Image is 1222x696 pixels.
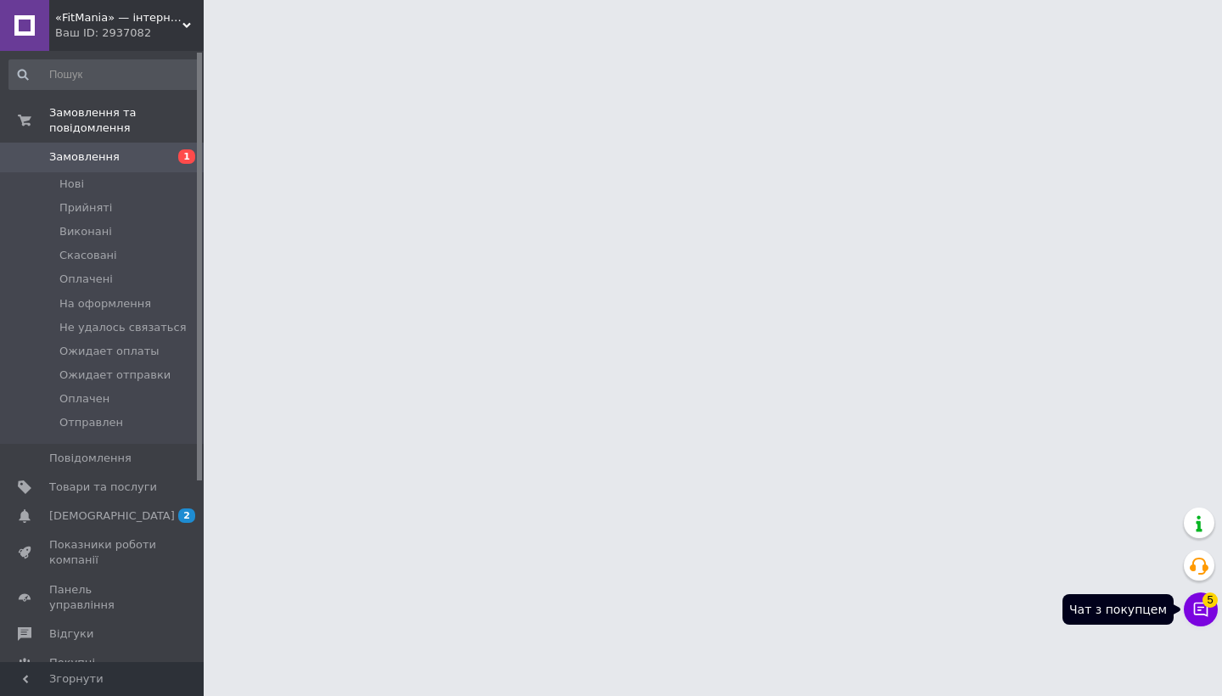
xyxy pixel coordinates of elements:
[59,248,117,263] span: Скасовані
[49,105,204,136] span: Замовлення та повідомлення
[49,508,175,524] span: [DEMOGRAPHIC_DATA]
[49,451,132,466] span: Повідомлення
[8,59,200,90] input: Пошук
[59,224,112,239] span: Виконані
[49,655,95,671] span: Покупці
[49,537,157,568] span: Показники роботи компанії
[49,149,120,165] span: Замовлення
[178,508,195,523] span: 2
[55,10,182,25] span: «FitMania» — інтернет-магазин спортивного харчування
[178,149,195,164] span: 1
[59,272,113,287] span: Оплачені
[59,200,112,216] span: Прийняті
[59,368,171,383] span: Ожидает отправки
[49,480,157,495] span: Товари та послуги
[59,391,109,407] span: Оплачен
[55,25,204,41] div: Ваш ID: 2937082
[49,626,93,642] span: Відгуки
[59,320,186,335] span: Не удалось связаться
[59,296,151,312] span: На оформлення
[59,177,84,192] span: Нові
[49,582,157,613] span: Панель управління
[59,415,123,430] span: Отправлен
[1062,594,1174,625] div: Чат з покупцем
[1202,589,1218,604] span: 5
[1184,592,1218,626] button: Чат з покупцем5
[59,344,160,359] span: Ожидает оплаты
